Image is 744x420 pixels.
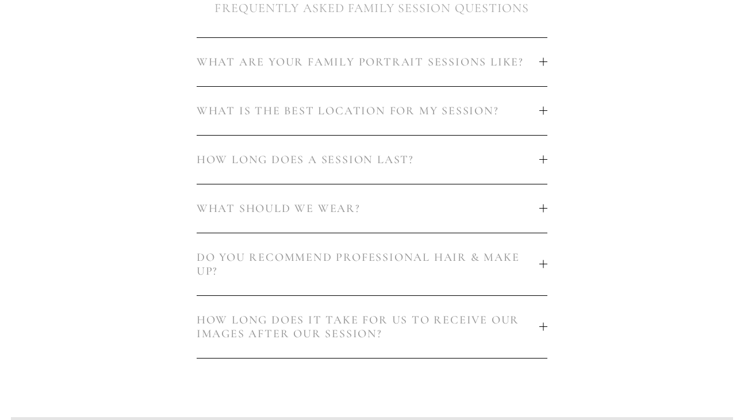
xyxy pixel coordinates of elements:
span: WHAT ARE YOUR FAMILY PORTRAIT SESSIONS LIKE? [197,55,540,69]
button: WHAT ARE YOUR FAMILY PORTRAIT SESSIONS LIKE? [197,38,548,86]
button: WHAT SHOULD WE WEAR? [197,184,548,233]
button: DO YOU RECOMMEND PROFESSIONAL HAIR & MAKE UP? [197,233,548,295]
span: WHAT IS THE BEST LOCATION FOR MY SESSION? [197,104,540,118]
span: DO YOU RECOMMEND PROFESSIONAL HAIR & MAKE UP? [197,251,540,278]
span: HOW LONG DOES A SESSION LAST? [197,153,540,167]
span: WHAT SHOULD WE WEAR? [197,202,540,215]
button: WHAT IS THE BEST LOCATION FOR MY SESSION? [197,87,548,135]
button: HOW LONG DOES A SESSION LAST? [197,136,548,184]
span: HOW LONG DOES IT TAKE FOR US TO RECEIVE OUR IMAGES AFTER OUR SESSION? [197,313,540,341]
button: HOW LONG DOES IT TAKE FOR US TO RECEIVE OUR IMAGES AFTER OUR SESSION? [197,296,548,358]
